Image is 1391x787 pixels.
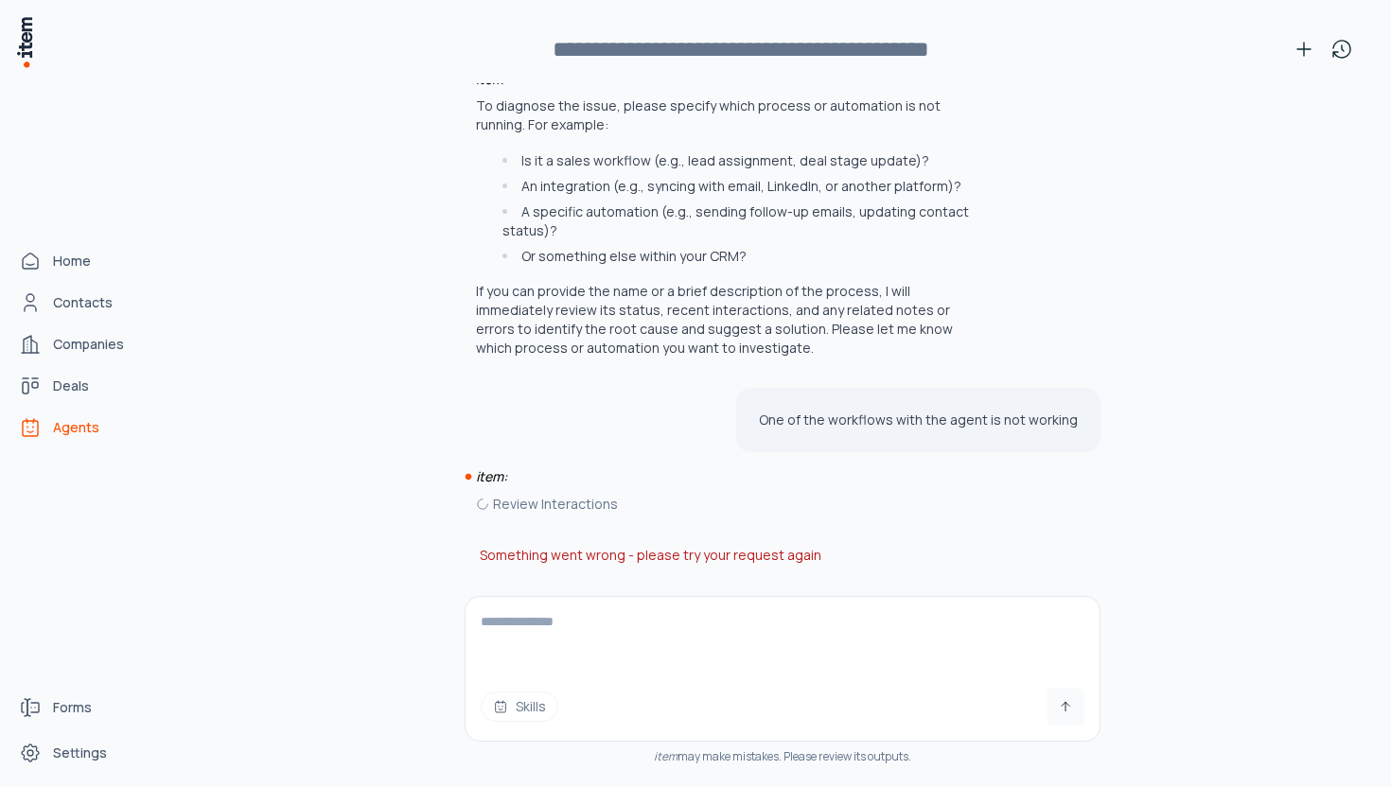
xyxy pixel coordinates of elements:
a: Companies [11,325,155,363]
span: Forms [53,698,92,717]
span: Deals [53,376,89,395]
span: Contacts [53,293,113,312]
div: may make mistakes. Please review its outputs. [465,749,1100,764]
span: Settings [53,743,107,762]
img: Item Brain Logo [15,15,34,69]
button: View history [1323,30,1361,68]
i: item [654,748,678,764]
a: Agents [11,409,155,446]
button: Send message [1047,688,1084,726]
a: Contacts [11,284,155,322]
p: One of the workflows with the agent is not working [759,411,1078,429]
li: An integration (e.g., syncing with email, LinkedIn, or another platform)? [498,177,987,196]
span: Skills [516,697,546,716]
li: Or something else within your CRM? [498,247,987,266]
li: Is it a sales workflow (e.g., lead assignment, deal stage update)? [498,151,987,170]
a: Forms [11,689,155,726]
a: deals [11,367,155,405]
a: Home [11,242,155,280]
button: New conversation [1285,30,1323,68]
p: If you can provide the name or a brief description of the process, I will immediately review its ... [476,282,987,358]
span: Agents [53,418,99,437]
button: Skills [481,691,558,722]
p: To diagnose the issue, please specify which process or automation is not running. For example: [476,96,987,134]
div: Something went wrong - please try your request again [465,545,1100,596]
i: item: [476,467,507,485]
span: Companies [53,335,124,354]
div: Review Interactions [476,494,987,515]
li: A specific automation (e.g., sending follow-up emails, updating contact status)? [498,202,987,240]
a: Settings [11,734,155,772]
span: Home [53,252,91,271]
